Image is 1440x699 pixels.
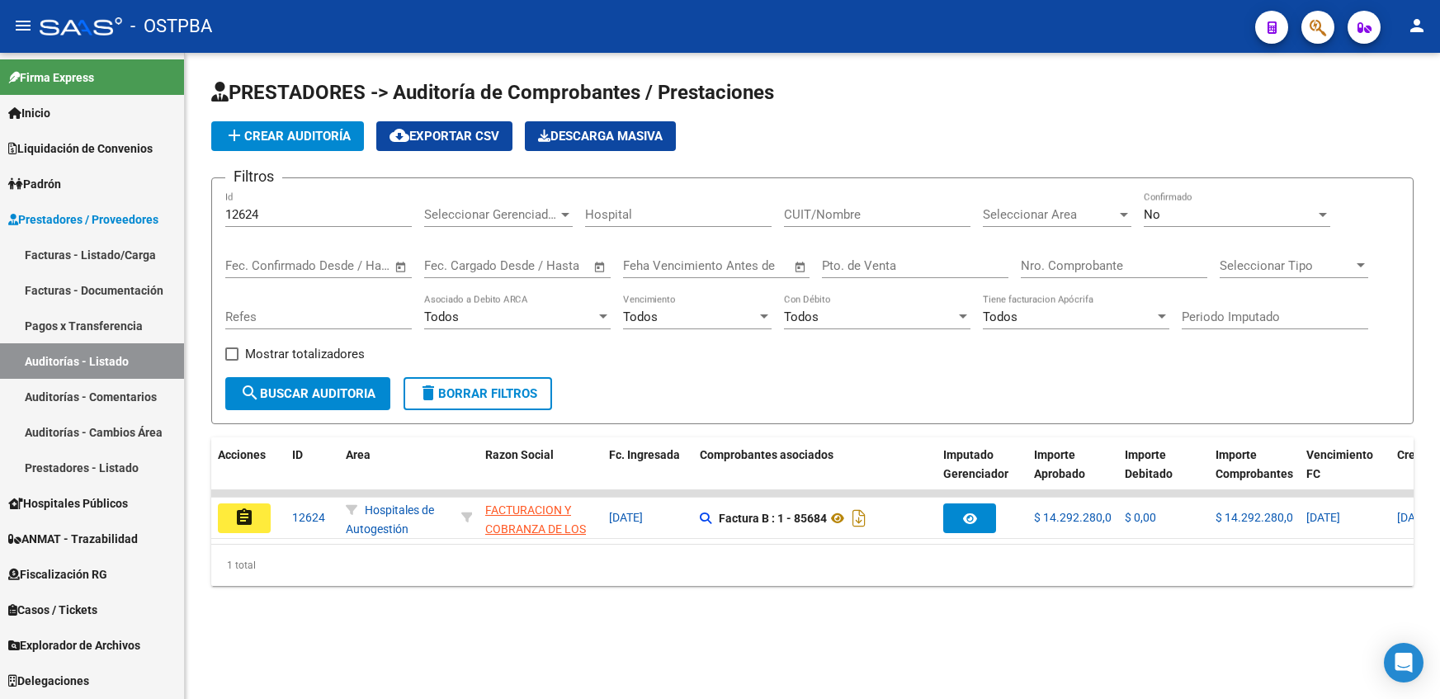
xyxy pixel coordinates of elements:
[1118,437,1209,510] datatable-header-cell: Importe Debitado
[339,437,455,510] datatable-header-cell: Area
[848,505,870,531] i: Descargar documento
[211,121,364,151] button: Crear Auditoría
[225,165,282,188] h3: Filtros
[8,210,158,229] span: Prestadores / Proveedores
[506,258,586,273] input: Fecha fin
[693,437,937,510] datatable-header-cell: Comprobantes asociados
[1125,448,1173,480] span: Importe Debitado
[525,121,676,151] button: Descarga Masiva
[719,512,827,525] strong: Factura B : 1 - 85684
[424,258,491,273] input: Fecha inicio
[609,448,680,461] span: Fc. Ingresada
[224,129,351,144] span: Crear Auditoría
[1220,258,1353,273] span: Seleccionar Tipo
[292,448,303,461] span: ID
[404,377,552,410] button: Borrar Filtros
[392,257,411,276] button: Open calendar
[479,437,602,510] datatable-header-cell: Razon Social
[937,437,1027,510] datatable-header-cell: Imputado Gerenciador
[943,448,1008,480] span: Imputado Gerenciador
[525,121,676,151] app-download-masive: Descarga masiva de comprobantes (adjuntos)
[8,636,140,654] span: Explorador de Archivos
[8,139,153,158] span: Liquidación de Convenios
[1407,16,1427,35] mat-icon: person
[983,309,1017,324] span: Todos
[1216,448,1293,480] span: Importe Comprobantes
[211,545,1414,586] div: 1 total
[485,501,596,536] div: - 30715497456
[245,344,365,364] span: Mostrar totalizadores
[485,448,554,461] span: Razon Social
[225,258,292,273] input: Fecha inicio
[700,448,833,461] span: Comprobantes asociados
[376,121,512,151] button: Exportar CSV
[346,503,434,536] span: Hospitales de Autogestión
[292,511,325,524] span: 12624
[418,386,537,401] span: Borrar Filtros
[791,257,810,276] button: Open calendar
[218,448,266,461] span: Acciones
[240,383,260,403] mat-icon: search
[1384,643,1423,682] div: Open Intercom Messenger
[1397,448,1435,461] span: Creado
[1300,437,1390,510] datatable-header-cell: Vencimiento FC
[983,207,1117,222] span: Seleccionar Area
[538,129,663,144] span: Descarga Masiva
[225,377,390,410] button: Buscar Auditoria
[1027,437,1118,510] datatable-header-cell: Importe Aprobado
[211,81,774,104] span: PRESTADORES -> Auditoría de Comprobantes / Prestaciones
[1397,511,1431,524] span: [DATE]
[602,437,693,510] datatable-header-cell: Fc. Ingresada
[130,8,212,45] span: - OSTPBA
[8,175,61,193] span: Padrón
[1306,511,1340,524] span: [DATE]
[609,511,643,524] span: [DATE]
[623,309,658,324] span: Todos
[240,386,375,401] span: Buscar Auditoria
[591,257,610,276] button: Open calendar
[1125,511,1156,524] span: $ 0,00
[8,601,97,619] span: Casos / Tickets
[346,448,371,461] span: Area
[234,508,254,527] mat-icon: assignment
[485,503,586,573] span: FACTURACION Y COBRANZA DE LOS EFECTORES PUBLICOS S.E.
[1144,207,1160,222] span: No
[307,258,387,273] input: Fecha fin
[211,437,286,510] datatable-header-cell: Acciones
[8,672,89,690] span: Delegaciones
[424,207,558,222] span: Seleccionar Gerenciador
[8,104,50,122] span: Inicio
[8,565,107,583] span: Fiscalización RG
[1034,448,1085,480] span: Importe Aprobado
[8,68,94,87] span: Firma Express
[390,129,499,144] span: Exportar CSV
[390,125,409,145] mat-icon: cloud_download
[8,494,128,512] span: Hospitales Públicos
[418,383,438,403] mat-icon: delete
[1034,511,1118,524] span: $ 14.292.280,00
[8,530,138,548] span: ANMAT - Trazabilidad
[13,16,33,35] mat-icon: menu
[424,309,459,324] span: Todos
[286,437,339,510] datatable-header-cell: ID
[224,125,244,145] mat-icon: add
[1216,511,1300,524] span: $ 14.292.280,00
[1209,437,1300,510] datatable-header-cell: Importe Comprobantes
[1306,448,1373,480] span: Vencimiento FC
[784,309,819,324] span: Todos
